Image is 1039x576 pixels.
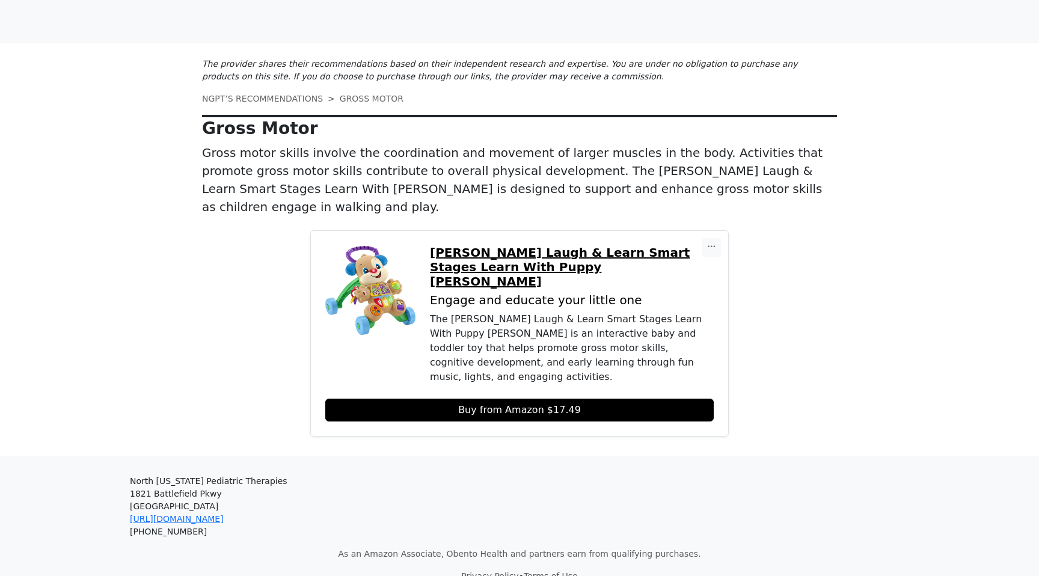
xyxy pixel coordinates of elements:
p: The provider shares their recommendations based on their independent research and expertise. You ... [202,58,837,83]
div: The [PERSON_NAME] Laugh & Learn Smart Stages Learn With Puppy [PERSON_NAME] is an interactive bab... [430,312,714,384]
p: As an Amazon Associate, Obento Health and partners earn from qualifying purchases. [130,548,909,560]
a: [PERSON_NAME] Laugh & Learn Smart Stages Learn With Puppy [PERSON_NAME] [430,245,714,289]
p: Engage and educate your little one [430,293,714,307]
p: Gross Motor [202,118,837,139]
p: Gross motor skills involve the coordination and movement of larger muscles in the body. Activitie... [202,144,837,216]
a: Buy from Amazon $17.49 [325,399,714,421]
img: Fisher-Price Laugh & Learn Smart Stages Learn With Puppy Walker [325,245,415,335]
p: North [US_STATE] Pediatric Therapies 1821 Battlefield Pkwy [GEOGRAPHIC_DATA] [PHONE_NUMBER] [130,475,909,538]
a: [URL][DOMAIN_NAME] [130,514,224,524]
a: NGPT’S RECOMMENDATIONS [202,94,323,103]
li: GROSS MOTOR [323,93,403,105]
